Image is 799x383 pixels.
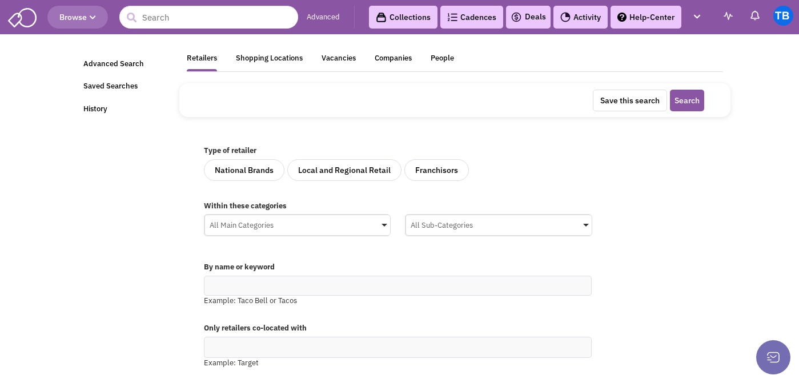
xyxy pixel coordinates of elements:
div: Retailers [187,53,217,67]
span: Example: Taco Bell or Tacos [204,296,297,305]
div: Companies [375,53,412,67]
a: Help-Center [611,6,681,29]
div: Vacancies [322,53,356,67]
a: History [77,98,172,120]
label: By name or keyword [204,262,592,273]
input: Search [119,6,298,29]
div: Shopping Locations [236,53,303,67]
a: Saved Searches [77,75,172,98]
img: icon-deals.svg [511,10,522,24]
img: help.png [617,13,627,22]
a: Advanced [307,12,340,23]
a: Collections [369,6,437,29]
button: Search [670,90,704,111]
label: Type of retailer [204,146,592,156]
div: Local and Regional Retail [298,164,391,176]
img: icon-collection-lavender-black.svg [376,12,387,23]
a: Advanced Search [77,53,172,75]
span: Example: Target [204,358,259,368]
img: Activity.png [560,12,571,22]
label: Only retailers co-located with [204,323,592,334]
a: Activity [553,6,608,29]
img: SmartAdmin [8,6,37,27]
span: Browse [59,12,96,22]
div: All Sub-Categories [406,215,592,232]
a: Deals [511,10,546,24]
button: Browse [47,6,108,29]
img: Cadences_logo.png [447,13,457,21]
img: Tiffany Byram [773,6,793,26]
a: Cadences [440,6,503,29]
div: National Brands [215,164,274,176]
div: All Main Categories [205,215,391,232]
div: People [431,53,454,67]
div: Franchisors [415,164,458,176]
label: Within these categories [204,201,592,212]
button: Save this search [593,90,667,111]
